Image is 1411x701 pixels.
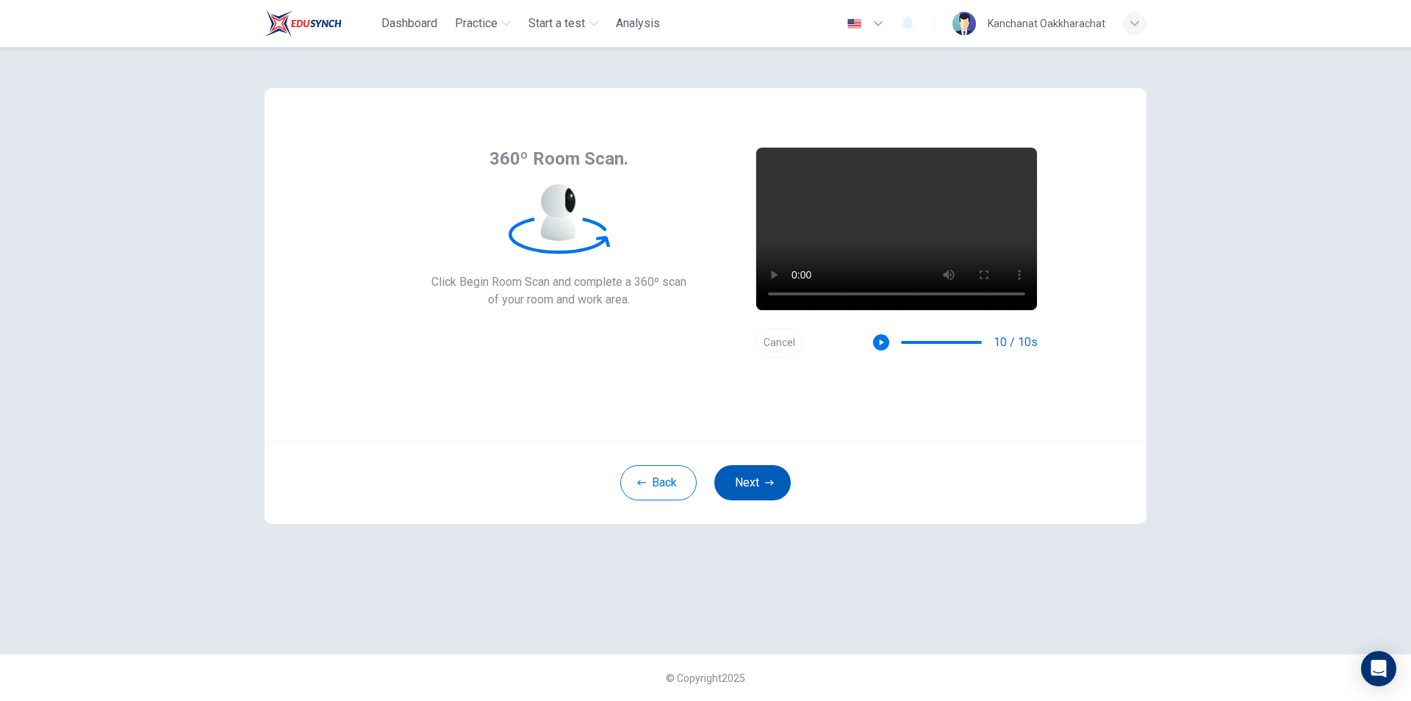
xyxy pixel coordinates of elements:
img: Train Test logo [265,9,342,38]
span: Dashboard [381,15,437,32]
button: Cancel [755,328,803,357]
span: 360º Room Scan. [489,147,628,170]
span: Practice [455,15,498,32]
div: Kanchanat Oakkharachat [988,15,1105,32]
button: Analysis [610,10,666,37]
button: Practice [449,10,517,37]
span: Start a test [528,15,585,32]
img: en [845,18,864,29]
span: of your room and work area. [431,291,686,309]
a: Train Test logo [265,9,376,38]
img: Profile picture [952,12,976,35]
span: 10 / 10s [994,334,1038,351]
span: © Copyright 2025 [666,672,745,684]
span: Analysis [616,15,660,32]
span: Click Begin Room Scan and complete a 360º scan [431,273,686,291]
button: Start a test [523,10,604,37]
button: Dashboard [376,10,443,37]
button: Back [620,465,697,500]
button: Next [714,465,791,500]
div: Open Intercom Messenger [1361,651,1396,686]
